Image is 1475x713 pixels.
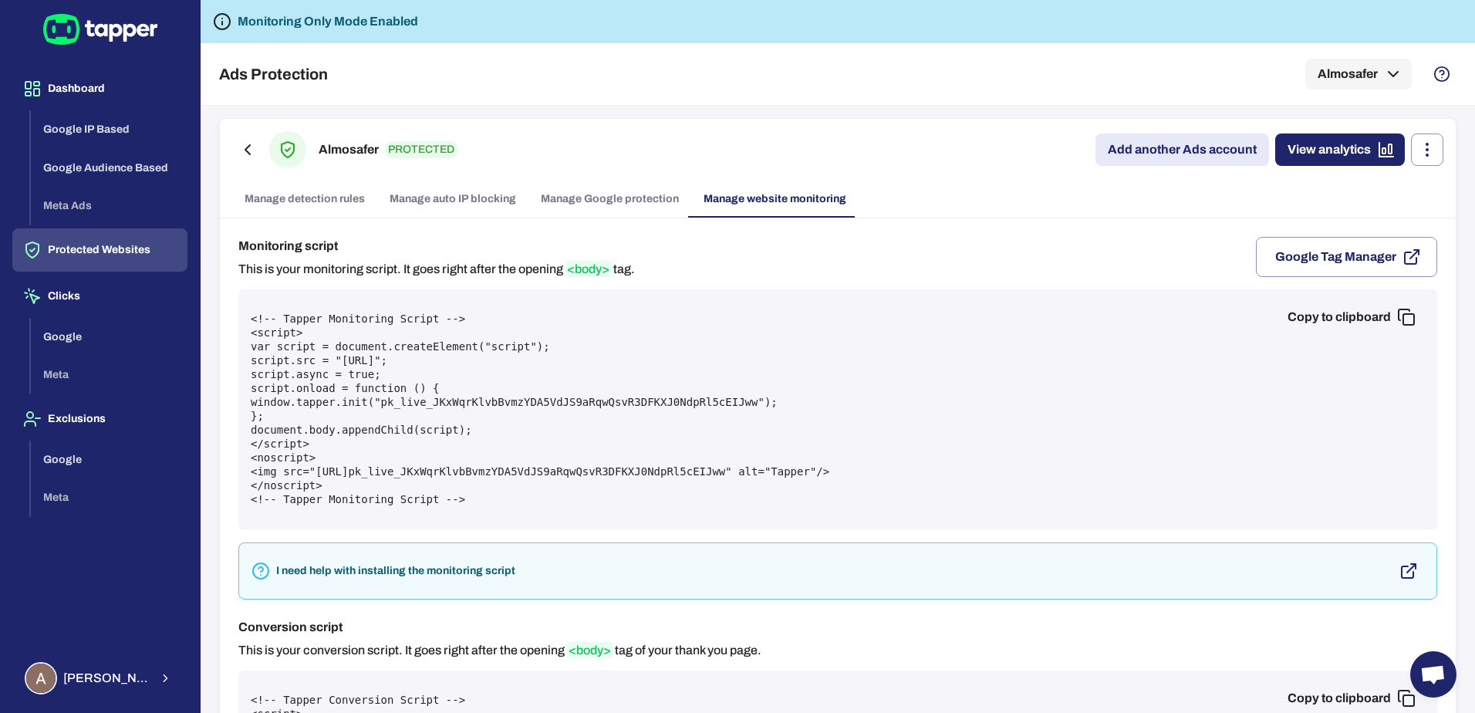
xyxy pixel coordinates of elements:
[251,313,1425,507] pre: <!-- Tapper Monitoring Script --> <script> var script = document.createElement("script"); script....
[31,318,187,356] button: Google
[1275,302,1425,333] button: Copy to clipboard
[238,12,418,31] h6: Monitoring Only Mode Enabled
[12,228,187,272] button: Protected Websites
[528,181,691,218] a: Manage Google protection
[276,564,515,578] p: I need help with installing the monitoring script
[12,67,187,110] button: Dashboard
[385,141,457,158] p: PROTECTED
[565,261,611,277] span: <body>
[232,181,377,218] a: Manage detection rules
[12,289,187,302] a: Clicks
[12,275,187,318] button: Clicks
[31,110,187,149] button: Google IP Based
[31,329,187,342] a: Google
[1305,59,1412,90] button: Almosafer
[31,441,187,479] button: Google
[31,160,187,173] a: Google Audience Based
[319,140,379,159] h6: Almosafer
[238,237,635,255] h6: Monitoring script
[238,643,761,658] p: This is your conversion script. It goes right after the opening tag of your thank you page.
[12,656,187,701] button: Ahmed Sobih[PERSON_NAME] Sobih
[12,397,187,441] button: Exclusions
[691,181,859,218] a: Manage website monitoring
[238,618,761,637] h6: Conversion script
[219,65,328,83] h5: Ads Protection
[1410,651,1456,698] a: Open chat
[31,451,187,465] a: Google
[12,411,187,424] a: Exclusions
[1256,237,1437,277] button: Google Tag Manager
[31,122,187,135] a: Google IP Based
[63,671,150,686] span: [PERSON_NAME] Sobih
[567,642,613,658] span: <body>
[26,664,56,693] img: Ahmed Sobih
[1095,133,1269,166] a: Add another Ads account
[213,12,231,31] svg: Tapper is not blocking any fraudulent activity for this domain
[1275,133,1405,166] a: View analytics
[12,81,187,94] a: Dashboard
[12,242,187,255] a: Protected Websites
[238,262,635,277] p: This is your monitoring script. It goes right after the opening tag.
[31,149,187,188] button: Google Audience Based
[377,181,528,218] a: Manage auto IP blocking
